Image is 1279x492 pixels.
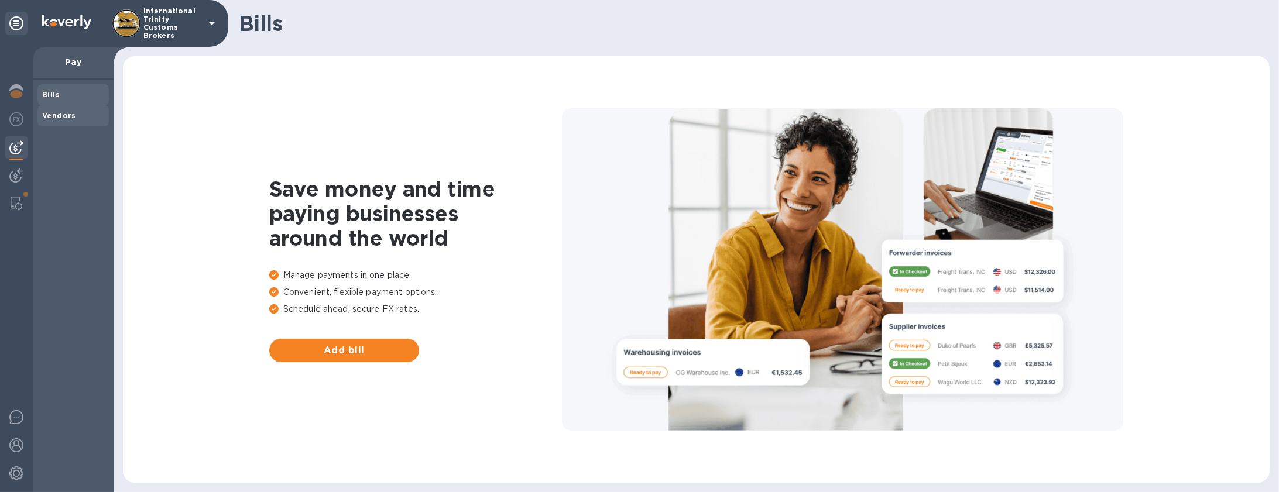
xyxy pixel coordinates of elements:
[269,303,562,315] p: Schedule ahead, secure FX rates.
[143,7,202,40] p: International Trinity Customs Brokers
[269,177,562,250] h1: Save money and time paying businesses around the world
[42,111,76,120] b: Vendors
[5,12,28,35] div: Unpin categories
[42,56,104,68] p: Pay
[279,343,410,357] span: Add bill
[42,90,60,99] b: Bills
[42,15,91,29] img: Logo
[269,339,419,362] button: Add bill
[9,112,23,126] img: Foreign exchange
[269,286,562,298] p: Convenient, flexible payment options.
[269,269,562,281] p: Manage payments in one place.
[239,11,1260,36] h1: Bills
